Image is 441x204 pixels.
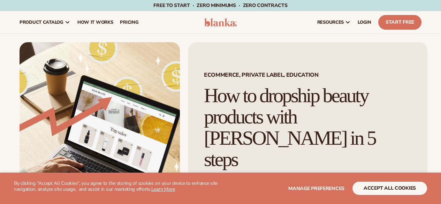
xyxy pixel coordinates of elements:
[20,20,63,25] span: product catalog
[204,72,412,78] span: Ecommerce, Private Label, EDUCATION
[151,186,175,192] a: Learn More
[153,2,287,9] span: Free to start · ZERO minimums · ZERO contracts
[354,11,375,33] a: LOGIN
[77,20,113,25] span: How It Works
[358,20,371,25] span: LOGIN
[204,18,237,27] img: logo
[314,11,354,33] a: resources
[288,185,344,192] span: Manage preferences
[16,11,74,33] a: product catalog
[116,11,142,33] a: pricing
[14,181,221,192] p: By clicking "Accept All Cookies", you agree to the storing of cookies on your device to enhance s...
[378,15,421,30] a: Start Free
[120,20,138,25] span: pricing
[317,20,344,25] span: resources
[74,11,117,33] a: How It Works
[352,182,427,195] button: accept all cookies
[288,182,344,195] button: Manage preferences
[204,85,412,170] h1: How to dropship beauty products with [PERSON_NAME] in 5 steps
